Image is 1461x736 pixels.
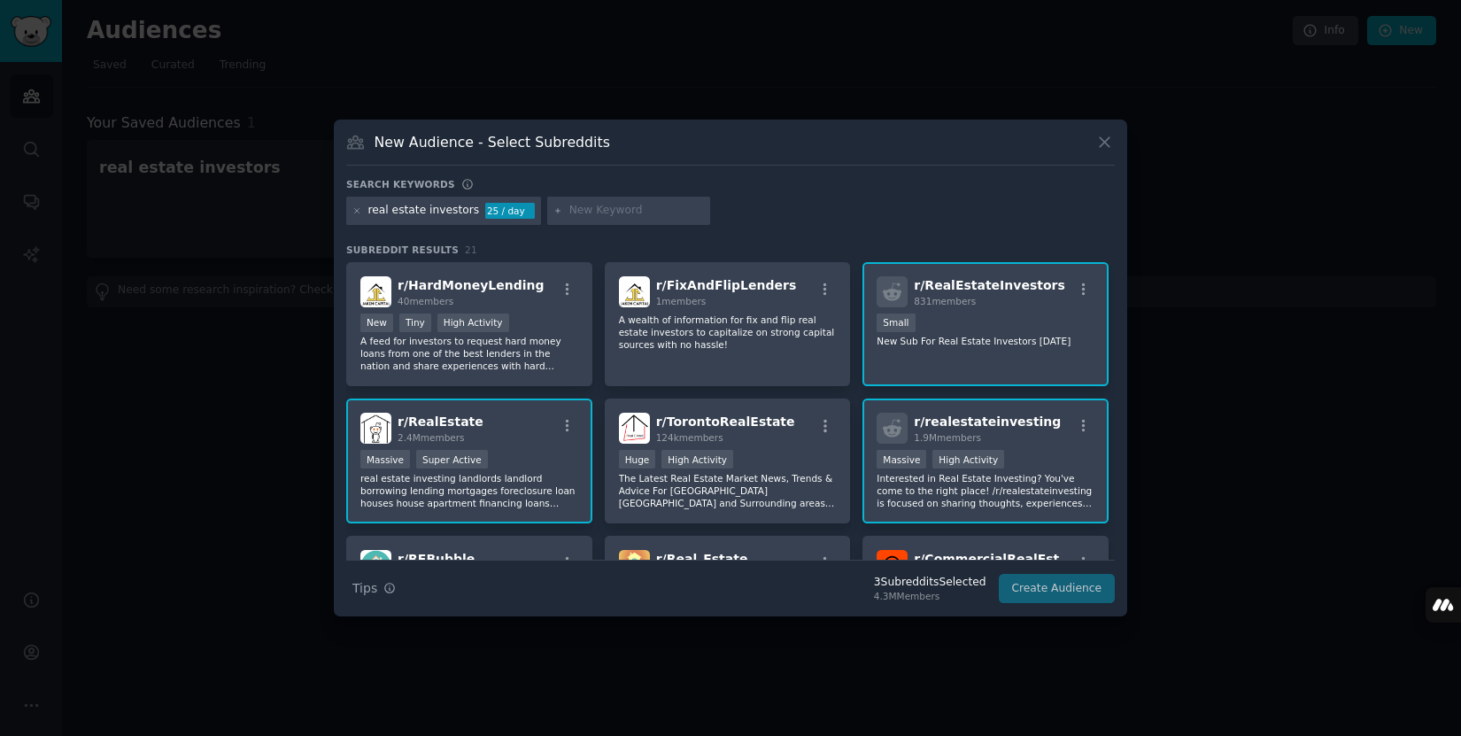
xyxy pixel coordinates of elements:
[656,296,707,306] span: 1 members
[619,550,650,581] img: Real_Estate
[619,450,656,469] div: Huge
[416,450,488,469] div: Super Active
[346,573,402,604] button: Tips
[360,450,410,469] div: Massive
[360,276,391,307] img: HardMoneyLending
[398,296,453,306] span: 40 members
[656,552,748,566] span: r/ Real_Estate
[398,552,475,566] span: r/ REBubble
[569,203,704,219] input: New Keyword
[346,178,455,190] h3: Search keywords
[399,314,431,332] div: Tiny
[877,314,915,332] div: Small
[914,552,1082,566] span: r/ CommercialRealEstate
[346,244,459,256] span: Subreddit Results
[619,314,837,351] p: A wealth of information for fix and flip real estate investors to capitalize on strong capital so...
[877,335,1094,347] p: New Sub For Real Estate Investors [DATE]
[398,414,483,429] span: r/ RealEstate
[656,414,795,429] span: r/ TorontoRealEstate
[398,278,544,292] span: r/ HardMoneyLending
[877,472,1094,509] p: Interested in Real Estate Investing? You've come to the right place! /r/realestateinvesting is fo...
[485,203,535,219] div: 25 / day
[368,203,480,219] div: real estate investors
[656,278,797,292] span: r/ FixAndFlipLenders
[914,414,1061,429] span: r/ realestateinvesting
[398,432,465,443] span: 2.4M members
[360,335,578,372] p: A feed for investors to request hard money loans from one of the best lenders in the nation and s...
[661,450,733,469] div: High Activity
[352,579,377,598] span: Tips
[360,413,391,444] img: RealEstate
[874,575,986,591] div: 3 Subreddit s Selected
[914,278,1064,292] span: r/ RealEstateInvestors
[437,314,509,332] div: High Activity
[465,244,477,255] span: 21
[874,590,986,602] div: 4.3M Members
[914,296,976,306] span: 831 members
[360,550,391,581] img: REBubble
[656,432,723,443] span: 124k members
[375,133,610,151] h3: New Audience - Select Subreddits
[932,450,1004,469] div: High Activity
[914,432,981,443] span: 1.9M members
[877,450,926,469] div: Massive
[360,314,393,332] div: New
[360,472,578,509] p: real estate investing landlords landlord borrowing lending mortgages foreclosure loan houses hous...
[619,472,837,509] p: The Latest Real Estate Market News, Trends & Advice For [GEOGRAPHIC_DATA] [GEOGRAPHIC_DATA] and S...
[877,550,908,581] img: CommercialRealEstate
[619,413,650,444] img: TorontoRealEstate
[619,276,650,307] img: FixAndFlipLenders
